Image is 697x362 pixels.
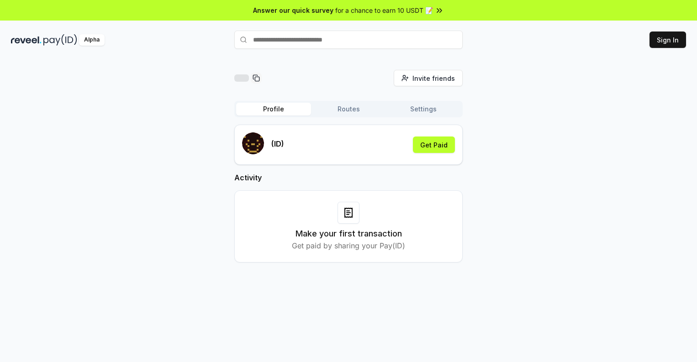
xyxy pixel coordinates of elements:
div: Alpha [79,34,105,46]
h2: Activity [234,172,463,183]
span: for a chance to earn 10 USDT 📝 [335,5,433,15]
p: (ID) [271,138,284,149]
span: Invite friends [412,73,455,83]
img: reveel_dark [11,34,42,46]
button: Routes [311,103,386,115]
button: Invite friends [394,70,463,86]
p: Get paid by sharing your Pay(ID) [292,240,405,251]
button: Get Paid [413,136,455,153]
img: pay_id [43,34,77,46]
button: Sign In [649,31,686,48]
button: Settings [386,103,461,115]
button: Profile [236,103,311,115]
span: Answer our quick survey [253,5,333,15]
h3: Make your first transaction [296,227,402,240]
